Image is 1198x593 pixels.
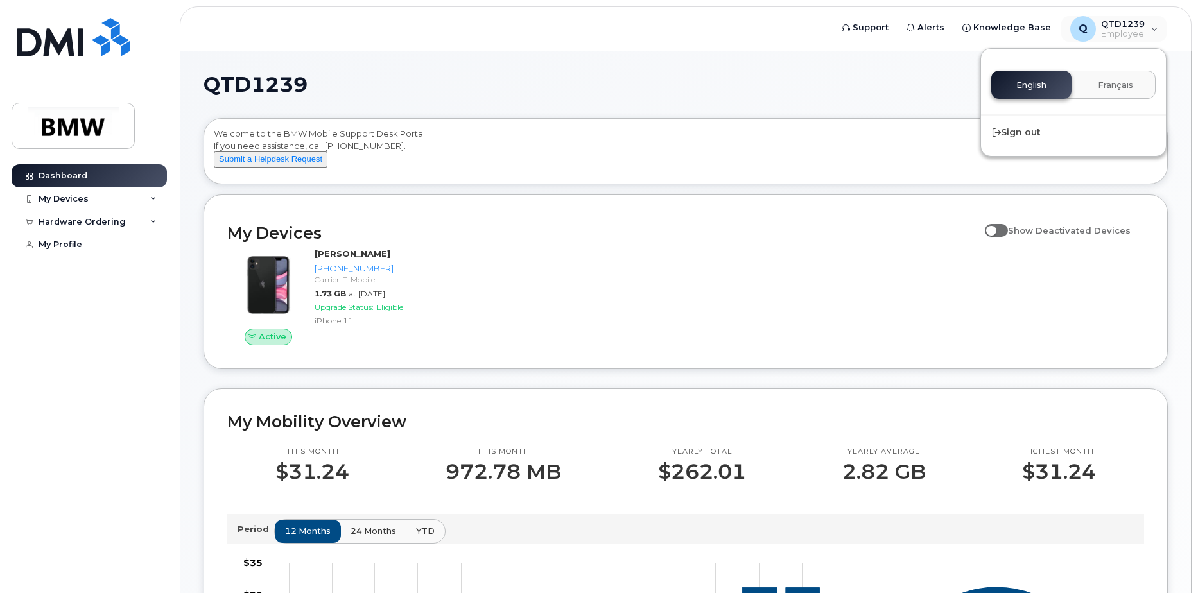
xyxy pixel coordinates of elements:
img: iPhone_11.jpg [238,254,299,316]
span: at [DATE] [349,289,385,298]
span: Active [259,331,286,343]
div: Sign out [981,121,1166,144]
h2: My Mobility Overview [227,412,1144,431]
button: Submit a Helpdesk Request [214,151,327,168]
strong: [PERSON_NAME] [315,248,390,259]
span: Upgrade Status: [315,302,374,312]
p: This month [275,447,349,457]
p: Period [238,523,274,535]
p: Yearly total [658,447,746,457]
span: QTD1239 [204,75,308,94]
p: This month [446,447,561,457]
a: Submit a Helpdesk Request [214,153,327,164]
a: Active[PERSON_NAME][PHONE_NUMBER]Carrier: T-Mobile1.73 GBat [DATE]Upgrade Status:EligibleiPhone 11 [227,248,445,345]
span: Show Deactivated Devices [1008,225,1131,236]
h2: My Devices [227,223,978,243]
span: 24 months [351,525,396,537]
span: Français [1098,80,1133,90]
div: Carrier: T-Mobile [315,274,440,285]
p: $31.24 [275,460,349,483]
p: Yearly average [842,447,926,457]
p: $262.01 [658,460,746,483]
p: 2.82 GB [842,460,926,483]
p: $31.24 [1022,460,1096,483]
div: Welcome to the BMW Mobile Support Desk Portal If you need assistance, call [PHONE_NUMBER]. [214,128,1158,179]
span: Eligible [376,302,403,312]
div: [PHONE_NUMBER] [315,262,440,275]
p: 972.78 MB [446,460,561,483]
input: Show Deactivated Devices [985,218,995,228]
span: 1.73 GB [315,289,346,298]
tspan: $35 [243,557,263,569]
iframe: Messenger Launcher [1142,537,1188,583]
span: YTD [416,525,435,537]
div: iPhone 11 [315,315,440,326]
p: Highest month [1022,447,1096,457]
